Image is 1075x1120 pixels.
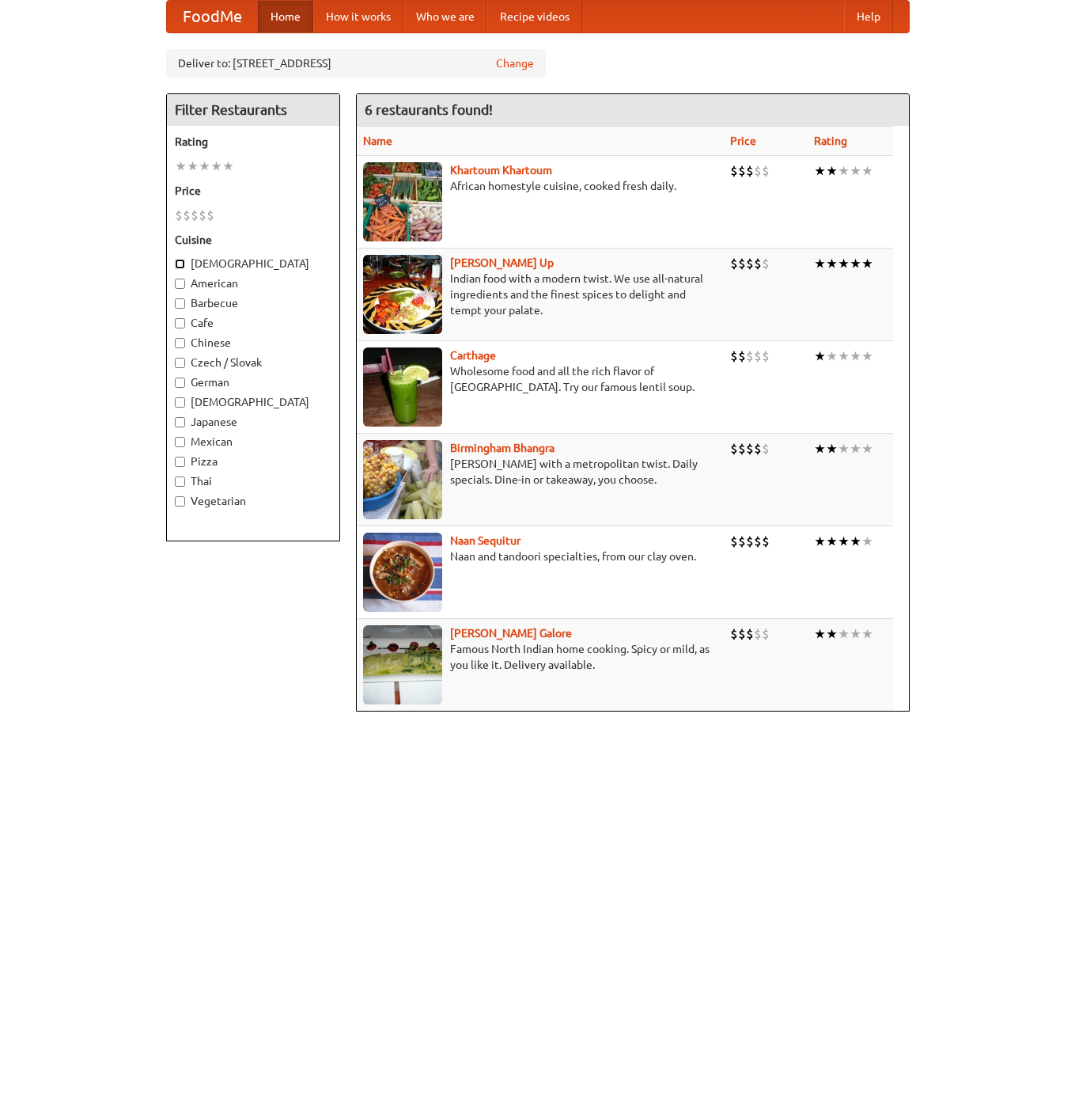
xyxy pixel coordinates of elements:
li: ★ [861,255,873,272]
img: naansequitur.jpg [363,533,442,612]
p: African homestyle cuisine, cooked fresh daily. [363,178,717,194]
input: Japanese [175,417,185,427]
li: $ [754,255,762,272]
img: curryup.jpg [363,255,442,334]
li: ★ [838,347,850,365]
li: ★ [187,158,199,175]
li: ★ [826,162,838,180]
img: bhangra.jpg [363,440,442,519]
li: ★ [861,162,873,180]
a: Birmingham Bhangra [450,442,555,454]
input: American [175,279,185,289]
li: $ [730,347,738,365]
p: Indian food with a modern twist. We use all-natural ingredients and the finest spices to delight ... [363,271,717,318]
a: Khartoum Khartoum [450,164,552,177]
li: ★ [814,625,826,643]
li: $ [746,440,754,457]
li: ★ [826,533,838,550]
li: ★ [826,347,838,365]
label: Pizza [175,454,331,469]
img: carthage.jpg [363,347,442,427]
li: $ [762,162,770,180]
li: ★ [850,625,861,643]
li: $ [730,255,738,272]
h5: Cuisine [175,232,331,248]
input: [DEMOGRAPHIC_DATA] [175,397,185,408]
li: $ [746,162,754,180]
li: $ [199,207,206,224]
input: Cafe [175,318,185,328]
h5: Price [175,183,331,199]
li: $ [762,440,770,457]
li: ★ [210,158,222,175]
a: FoodMe [167,1,258,32]
li: ★ [850,440,861,457]
li: ★ [838,440,850,457]
input: Pizza [175,457,185,467]
label: American [175,275,331,291]
label: Cafe [175,315,331,331]
li: $ [730,440,738,457]
a: Carthage [450,349,496,362]
li: $ [754,625,762,643]
li: ★ [826,625,838,643]
a: [PERSON_NAME] Galore [450,627,572,640]
p: [PERSON_NAME] with a metropolitan twist. Daily specials. Dine-in or takeaway, you choose. [363,456,717,488]
li: ★ [861,440,873,457]
li: ★ [814,162,826,180]
li: ★ [814,347,826,365]
li: $ [738,255,746,272]
li: ★ [838,533,850,550]
label: Czech / Slovak [175,355,331,370]
li: $ [738,162,746,180]
a: Change [496,55,534,71]
li: ★ [861,625,873,643]
input: German [175,378,185,388]
p: Wholesome food and all the rich flavor of [GEOGRAPHIC_DATA]. Try our famous lentil soup. [363,363,717,395]
img: currygalore.jpg [363,625,442,704]
li: $ [746,347,754,365]
li: ★ [861,347,873,365]
div: Deliver to: [STREET_ADDRESS] [166,49,546,78]
li: $ [738,440,746,457]
li: ★ [222,158,234,175]
label: Thai [175,473,331,489]
ng-pluralize: 6 restaurants found! [365,102,493,117]
li: ★ [814,533,826,550]
h4: Filter Restaurants [167,94,339,126]
li: $ [730,162,738,180]
li: $ [738,625,746,643]
li: $ [754,347,762,365]
li: ★ [838,625,850,643]
li: ★ [838,162,850,180]
img: khartoum.jpg [363,162,442,241]
li: ★ [175,158,187,175]
li: $ [754,533,762,550]
li: ★ [838,255,850,272]
label: Chinese [175,335,331,351]
li: $ [762,625,770,643]
li: ★ [850,533,861,550]
li: $ [206,207,214,224]
a: Rating [814,135,847,147]
li: $ [738,347,746,365]
label: [DEMOGRAPHIC_DATA] [175,394,331,410]
li: ★ [861,533,873,550]
li: ★ [850,255,861,272]
label: Barbecue [175,295,331,311]
li: $ [730,533,738,550]
a: Who we are [403,1,487,32]
li: $ [754,162,762,180]
a: Home [258,1,313,32]
p: Famous North Indian home cooking. Spicy or mild, as you like it. Delivery available. [363,641,717,673]
li: $ [746,255,754,272]
input: [DEMOGRAPHIC_DATA] [175,259,185,269]
label: Mexican [175,434,331,450]
li: ★ [850,162,861,180]
li: $ [762,347,770,365]
label: Japanese [175,414,331,430]
h5: Rating [175,134,331,150]
input: Mexican [175,437,185,447]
